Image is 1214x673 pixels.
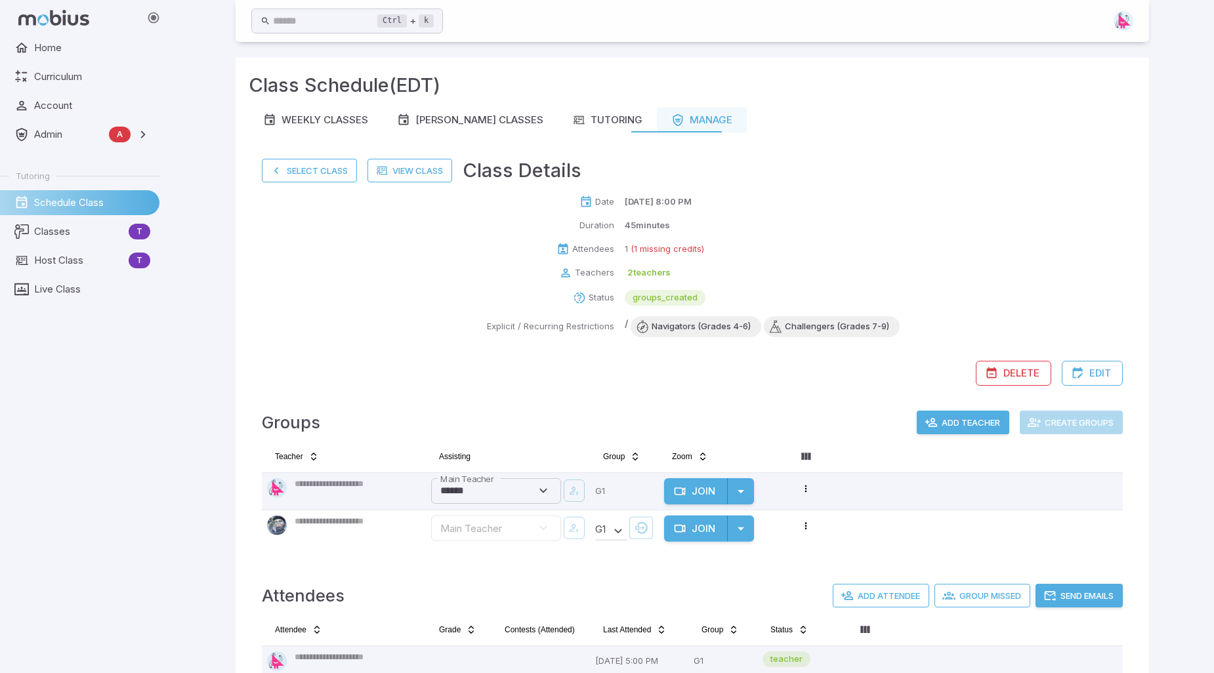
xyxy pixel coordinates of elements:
button: Delete [976,361,1051,386]
span: Status [770,624,793,635]
button: Send Emails [1036,584,1123,607]
p: G1 [694,651,752,671]
span: Grade [439,624,461,635]
div: Tutoring [572,113,642,127]
span: Account [34,98,150,113]
span: T [129,254,150,267]
h4: Groups [262,409,320,436]
span: groups_created [625,291,705,304]
span: A [109,128,131,141]
span: Challengers (Grades 7-9) [774,320,900,333]
label: Main Teacher [440,473,493,485]
button: Group [595,446,648,467]
h3: Class Schedule (EDT) [249,71,440,100]
button: Add Attendee [833,584,929,607]
div: Weekly Classes [263,113,368,127]
button: Group [694,619,747,640]
span: Group [603,451,625,462]
button: Attendee [267,619,330,640]
p: Explicit / Recurring Restrictions [487,320,614,333]
span: Schedule Class [34,195,150,210]
span: Assisting [439,451,471,462]
p: 45 minutes [625,219,670,232]
p: Status [589,291,614,304]
button: Join [664,478,728,504]
span: Admin [34,127,104,142]
span: Live Class [34,282,150,296]
button: Open [535,482,552,499]
p: Date [595,195,614,209]
button: Status [763,619,816,640]
p: G1 [595,478,654,504]
kbd: Ctrl [377,14,407,28]
kbd: k [419,14,434,28]
button: Assisting [431,446,478,467]
div: Manage [671,113,732,127]
p: Attendees [572,243,614,256]
span: Curriculum [34,70,150,84]
p: Duration [579,219,614,232]
button: Column visibility [795,446,816,467]
img: right-triangle.svg [267,478,287,498]
button: Edit [1062,361,1123,386]
span: Home [34,41,150,55]
button: Add Teacher [917,411,1009,434]
span: Zoom [672,451,692,462]
button: Contests (Attended) [497,619,583,640]
span: Host Class [34,253,123,268]
p: (1 missing credits) [631,243,704,256]
span: Teacher [275,451,303,462]
button: Join [664,516,728,542]
img: right-triangle.svg [267,651,287,671]
span: Last Attended [603,624,651,635]
button: Zoom [664,446,716,467]
span: teacher [763,653,810,666]
span: Group [701,624,723,635]
button: Column visibility [854,619,875,640]
button: Last Attended [595,619,675,640]
div: G 1 [595,521,627,540]
p: 2 teachers [627,266,671,279]
span: Attendee [275,624,306,635]
span: Navigators (Grades 4-6) [641,320,761,333]
p: Teachers [575,266,614,279]
img: andrew.jpg [267,516,287,535]
span: Contests (Attended) [505,624,575,635]
h4: Attendees [262,582,345,609]
div: + [377,13,434,29]
button: Grade [431,619,484,640]
button: Select Class [262,159,357,182]
span: T [129,225,150,238]
img: right-triangle.svg [1114,11,1133,31]
button: Teacher [267,446,327,467]
a: View Class [367,159,452,182]
div: / [625,316,900,337]
p: [DATE] 8:00 PM [625,195,692,209]
button: Group Missed [934,584,1030,607]
span: Tutoring [16,170,50,182]
span: Classes [34,224,123,239]
div: [PERSON_NAME] Classes [397,113,543,127]
h3: Class Details [463,156,581,185]
p: [DATE] 5:00 PM [595,651,683,671]
p: 1 [625,243,628,256]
